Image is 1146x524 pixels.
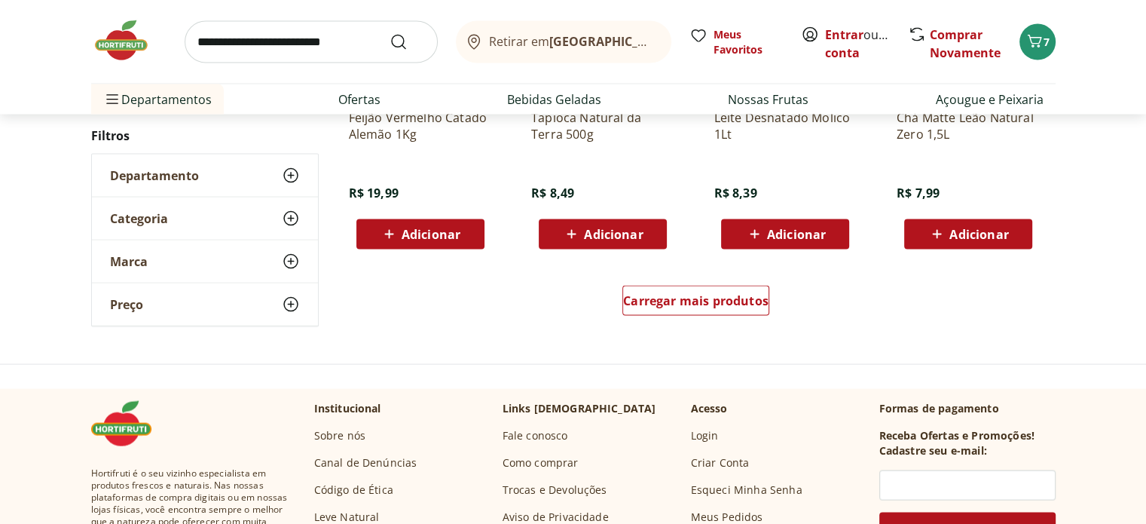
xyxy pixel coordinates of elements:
a: Chá Matte Leão Natural Zero 1,5L [897,109,1040,142]
button: Departamento [92,155,318,197]
a: Ofertas [338,90,380,109]
button: Categoria [92,198,318,240]
span: Adicionar [402,228,460,241]
span: Preço [110,297,143,312]
a: Criar Conta [691,455,750,470]
span: R$ 8,49 [531,185,574,201]
p: Links [DEMOGRAPHIC_DATA] [503,401,656,416]
a: Bebidas Geladas [507,90,601,109]
button: Adicionar [356,219,484,250]
a: Leite Desnatado Molico 1Lt [714,109,857,142]
a: Tapioca Natural da Terra 500g [531,109,674,142]
button: Preço [92,283,318,326]
button: Adicionar [539,219,667,250]
button: Menu [103,81,121,118]
a: Trocas e Devoluções [503,483,607,498]
b: [GEOGRAPHIC_DATA]/[GEOGRAPHIC_DATA] [549,33,803,50]
a: Fale conosco [503,428,568,443]
img: Hortifruti [91,401,167,446]
a: Meus Favoritos [689,27,783,57]
span: ou [825,26,892,62]
a: Sobre nós [314,428,365,443]
a: Esqueci Minha Senha [691,483,802,498]
span: R$ 7,99 [897,185,940,201]
span: Departamentos [103,81,212,118]
span: Adicionar [584,228,643,241]
button: Retirar em[GEOGRAPHIC_DATA]/[GEOGRAPHIC_DATA] [456,21,671,63]
a: Entrar [825,26,863,43]
p: Institucional [314,401,381,416]
p: Acesso [691,401,728,416]
span: R$ 8,39 [714,185,756,201]
button: Adicionar [721,219,849,250]
button: Marca [92,241,318,283]
a: Açougue e Peixaria [936,90,1044,109]
h3: Cadastre seu e-mail: [879,443,987,458]
a: Feijão Vermelho Catado Alemão 1Kg [349,109,492,142]
span: Retirar em [489,35,656,48]
input: search [185,21,438,63]
h2: Filtros [91,121,319,151]
span: Marca [110,254,148,269]
span: Carregar mais produtos [623,295,769,307]
a: Como comprar [503,455,579,470]
span: Categoria [110,211,168,226]
a: Comprar Novamente [930,26,1001,61]
button: Carrinho [1019,24,1056,60]
p: Formas de pagamento [879,401,1056,416]
button: Submit Search [390,33,426,51]
span: R$ 19,99 [349,185,399,201]
a: Criar conta [825,26,908,61]
span: Meus Favoritos [714,27,783,57]
a: Código de Ética [314,483,393,498]
a: Canal de Denúncias [314,455,417,470]
a: Carregar mais produtos [622,286,769,322]
a: Nossas Frutas [728,90,808,109]
span: Departamento [110,168,199,183]
img: Hortifruti [91,18,167,63]
a: Login [691,428,719,443]
span: Adicionar [949,228,1008,241]
span: 7 [1044,35,1050,49]
button: Adicionar [904,219,1032,250]
h3: Receba Ofertas e Promoções! [879,428,1034,443]
span: Adicionar [767,228,826,241]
